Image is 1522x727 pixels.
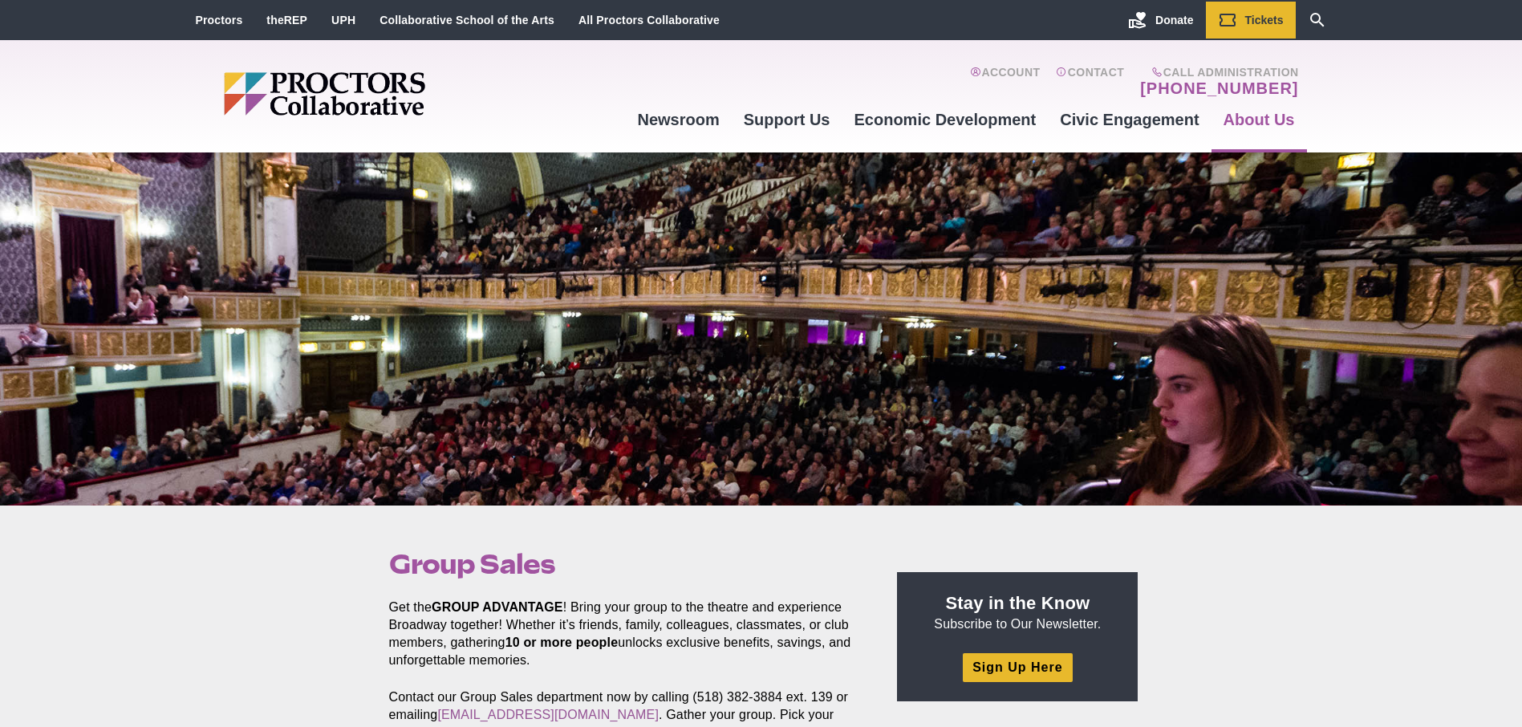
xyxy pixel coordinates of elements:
[1206,2,1296,39] a: Tickets
[946,593,1090,613] strong: Stay in the Know
[432,600,563,614] strong: GROUP ADVANTAGE
[1245,14,1284,26] span: Tickets
[625,98,731,141] a: Newsroom
[578,14,720,26] a: All Proctors Collaborative
[1296,2,1339,39] a: Search
[1155,14,1193,26] span: Donate
[916,591,1118,633] p: Subscribe to Our Newsletter.
[1116,2,1205,39] a: Donate
[963,653,1072,681] a: Sign Up Here
[389,599,861,669] p: Get the ! Bring your group to the theatre and experience Broadway together! Whether it’s friends,...
[331,14,355,26] a: UPH
[842,98,1049,141] a: Economic Development
[379,14,554,26] a: Collaborative School of the Arts
[224,72,549,116] img: Proctors logo
[1056,66,1124,98] a: Contact
[1212,98,1307,141] a: About Us
[196,14,243,26] a: Proctors
[1048,98,1211,141] a: Civic Engagement
[266,14,307,26] a: theREP
[1135,66,1298,79] span: Call Administration
[1140,79,1298,98] a: [PHONE_NUMBER]
[389,549,861,579] h1: Group Sales
[732,98,842,141] a: Support Us
[505,636,619,649] strong: 10 or more people
[970,66,1040,98] a: Account
[437,708,659,721] a: [EMAIL_ADDRESS][DOMAIN_NAME]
